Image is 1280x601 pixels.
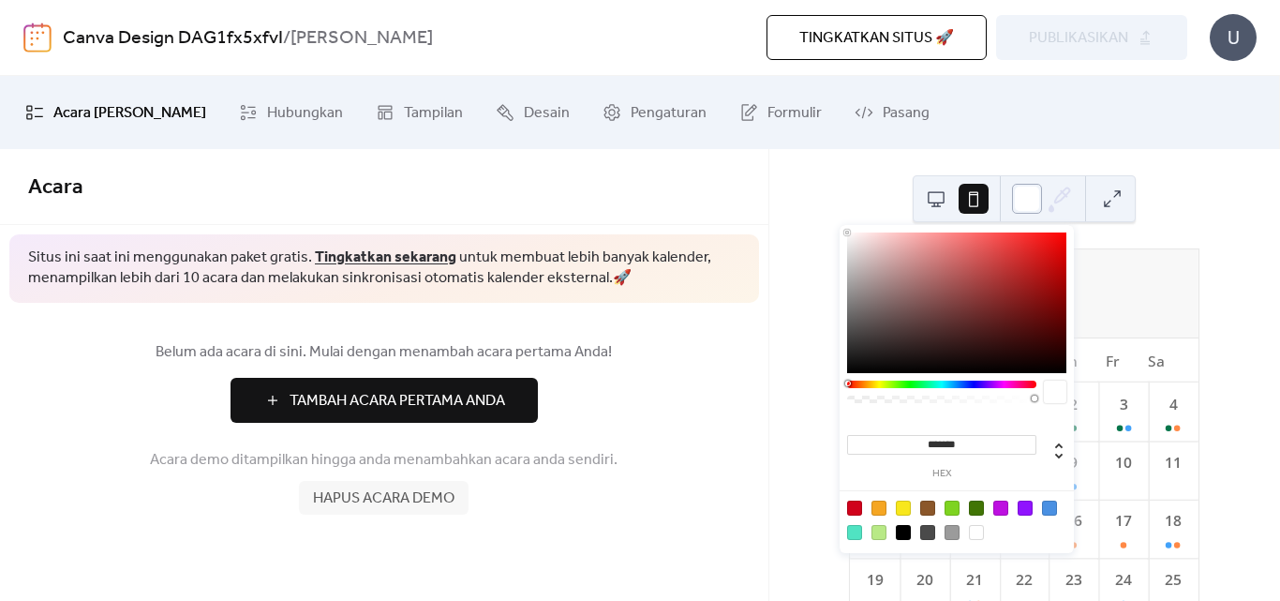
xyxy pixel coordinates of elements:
div: 16 [1064,511,1085,533]
a: Tambah Acara Pertama Anda [28,378,740,423]
span: Acara [PERSON_NAME] [53,98,206,128]
div: #9013FE [1018,501,1033,516]
div: #50E3C2 [847,525,862,540]
span: Hapus acara demo [313,488,454,510]
a: Pengaturan [588,83,721,142]
a: Formulir [725,83,836,142]
span: Tambah Acara Pertama Anda [290,390,505,413]
div: 19 [864,569,886,591]
div: #4A4A4A [920,525,935,540]
div: Sa [1135,338,1179,383]
a: Canva Design DAG1fx5xfvI [63,21,283,56]
span: Desain [524,98,570,128]
div: 23 [1064,569,1085,591]
span: Acara [28,167,83,208]
div: U [1210,14,1257,61]
div: #D0021B [847,501,862,516]
button: Hapus acara demo [299,481,469,515]
b: [PERSON_NAME] [290,21,433,56]
div: 3 [1113,394,1135,415]
div: Fr [1091,338,1135,383]
button: Tingkatkan situs 🚀 [767,15,987,60]
div: 22 [1014,569,1035,591]
b: / [283,21,290,56]
div: #9B9B9B [945,525,960,540]
div: #000000 [896,525,911,540]
div: #FFFFFF [969,525,984,540]
div: #8B572A [920,501,935,516]
span: Tingkatkan situs 🚀 [799,27,954,50]
div: #4A90E2 [1042,501,1057,516]
div: 24 [1113,569,1135,591]
span: Belum ada acara di sini. Mulai dengan menambah acara pertama Anda! [28,341,740,364]
div: 2 [1064,394,1085,415]
div: 4 [1163,394,1184,415]
a: Acara [PERSON_NAME] [11,83,220,142]
div: 18 [1163,511,1184,533]
span: Pengaturan [631,98,707,128]
div: 21 [963,569,985,591]
span: Acara demo ditampilkan hingga anda menambahkan acara anda sendiri. [150,449,618,472]
div: 9 [1064,452,1085,473]
a: Hubungkan [225,83,357,142]
a: Desain [482,83,584,142]
div: 10 [1113,452,1135,473]
div: #F8E71C [896,501,911,516]
div: #417505 [969,501,984,516]
span: Tampilan [404,98,463,128]
span: Formulir [767,98,822,128]
img: logo [23,23,52,53]
div: #BD10E0 [993,501,1008,516]
span: Hubungkan [267,98,343,128]
button: Tambah Acara Pertama Anda [231,378,538,423]
div: 20 [914,569,935,591]
div: #F5A623 [871,501,886,516]
div: #B8E986 [871,525,886,540]
div: 11 [1163,452,1184,473]
div: 17 [1113,511,1135,533]
a: Pasang [841,83,944,142]
span: Pasang [883,98,930,128]
label: hex [847,469,1036,479]
a: Tampilan [362,83,477,142]
a: Tingkatkan sekarang [315,243,456,272]
div: 25 [1163,569,1184,591]
span: Situs ini saat ini menggunakan paket gratis. untuk membuat lebih banyak kalender, menampilkan leb... [28,248,740,290]
div: #7ED321 [945,501,960,516]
